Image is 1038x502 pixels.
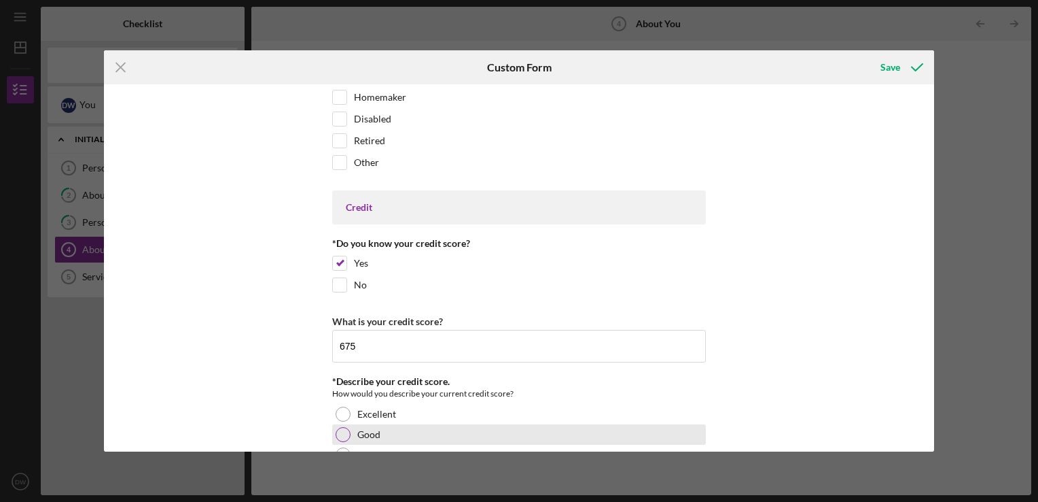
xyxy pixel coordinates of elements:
[354,156,379,169] label: Other
[354,90,406,104] label: Homemaker
[357,409,396,420] label: Excellent
[354,256,368,270] label: Yes
[867,54,934,81] button: Save
[354,112,391,126] label: Disabled
[357,450,379,461] label: Okay
[354,134,385,148] label: Retired
[332,376,706,387] div: *Describe your credit score.
[346,202,692,213] div: Credit
[332,238,706,249] div: *Do you know your credit score?
[332,316,443,327] label: What is your credit score?
[354,278,367,292] label: No
[880,54,900,81] div: Save
[332,387,706,401] div: How would you describe your current credit score?
[357,429,380,440] label: Good
[487,61,552,73] h6: Custom Form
